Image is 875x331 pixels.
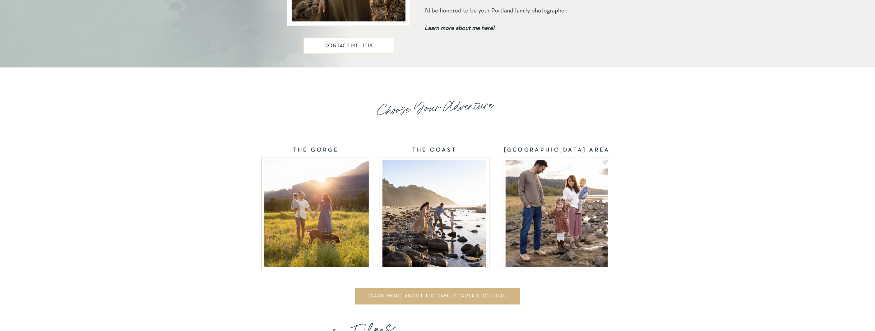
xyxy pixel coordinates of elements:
[504,147,610,153] b: [GEOGRAPHIC_DATA] AREA
[293,147,339,153] b: THE GORGE
[424,26,494,31] b: Learn more about me here!
[359,294,517,301] a: LEARN MORE ABOUT THE FAMILY EXPERIENCE HERE
[412,147,457,153] b: THE COAST
[323,43,376,49] a: cONTACT ME HERE
[349,95,521,123] p: Choose Your Adventure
